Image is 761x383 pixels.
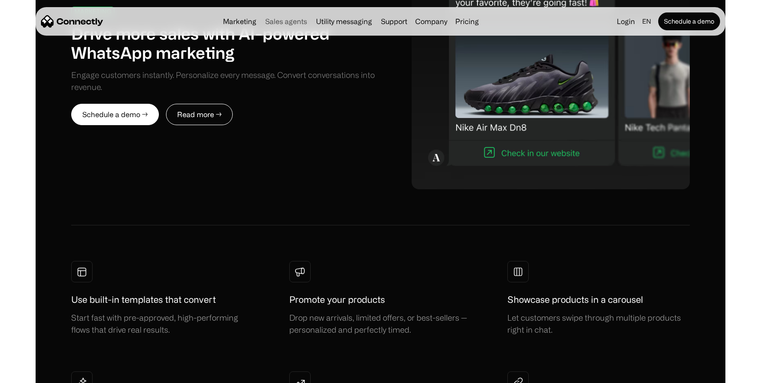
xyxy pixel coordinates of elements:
[642,15,651,28] div: en
[377,18,411,25] a: Support
[9,367,53,380] aside: Language selected: English
[289,293,385,306] h1: Promote your products
[219,18,260,25] a: Marketing
[41,15,103,28] a: home
[18,367,53,380] ul: Language list
[166,104,233,125] a: Read more →
[613,15,639,28] a: Login
[262,18,311,25] a: Sales agents
[658,12,720,30] a: Schedule a demo
[507,293,643,306] h1: Showcase products in a carousel
[312,18,376,25] a: Utility messaging
[71,293,216,306] h1: Use built-in templates that convert
[71,24,380,62] h1: Drive more sales with AI-powered WhatsApp marketing
[71,104,159,125] a: Schedule a demo →
[452,18,482,25] a: Pricing
[289,312,472,336] div: Drop new arrivals, limited offers, or best-sellers — personalized and perfectly timed.
[413,15,450,28] div: Company
[507,312,690,336] div: Let customers swipe through multiple products right in chat.
[71,312,254,336] div: Start fast with pre-approved, high-performing flows that drive real results.
[71,69,380,93] div: Engage customers instantly. Personalize every message. Convert conversations into revenue.
[415,15,447,28] div: Company
[639,15,656,28] div: en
